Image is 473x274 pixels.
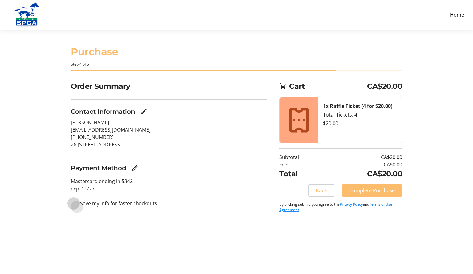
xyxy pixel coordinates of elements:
[71,133,267,141] p: [PHONE_NUMBER]
[71,141,267,148] p: 26 [STREET_ADDRESS]
[71,107,135,116] h3: Contact Information
[323,120,397,127] div: $20.00
[323,168,402,179] td: CA$20.00
[138,105,150,118] button: Edit Contact Information
[71,119,267,126] p: [PERSON_NAME]
[71,81,267,92] h2: Order Summary
[76,200,157,207] label: Save my info for faster checkouts
[71,44,402,59] h1: Purchase
[71,62,402,67] div: Step 4 of 5
[340,202,363,207] a: Privacy Policy
[279,168,323,179] td: Total
[71,163,126,173] h3: Payment Method
[129,162,141,174] button: Edit Payment Method
[323,103,392,109] strong: 1x Raffle Ticket (4 for $20.00)
[308,184,334,197] button: Back
[71,178,267,192] p: Mastercard ending in 5342 exp. 11/27
[367,81,402,92] span: CA$20.00
[279,161,323,168] td: Fees
[323,153,402,161] td: CA$20.00
[349,187,395,194] span: Complete Purchase
[279,202,402,213] p: By clicking submit, you agree to the and
[323,161,402,168] td: CA$0.00
[342,184,402,197] button: Complete Purchase
[279,153,323,161] td: Subtotal
[316,187,327,194] span: Back
[5,2,49,27] img: Alberta SPCA's Logo
[71,126,267,133] p: [EMAIL_ADDRESS][DOMAIN_NAME]
[323,111,397,118] div: Total Tickets: 4
[446,9,468,21] a: Home
[289,81,367,92] span: Cart
[279,202,392,212] a: Terms of Use Agreement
